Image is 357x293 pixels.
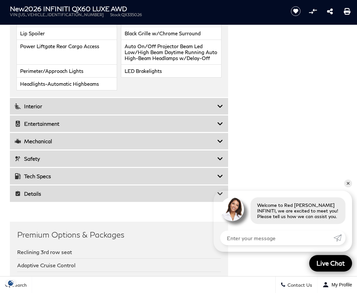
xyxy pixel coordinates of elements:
section: Click to Open Cookie Consent Modal [3,279,18,286]
div: Welcome to Red [PERSON_NAME] INFINITI, we are excited to meet you! Please tell us how we can assi... [251,197,345,224]
li: Perimeter/Approach Lights [16,65,117,78]
button: Open user profile menu [317,277,357,293]
a: Live Chat [309,255,352,272]
h3: Safety [15,155,217,162]
li: Lip Spoiler [16,27,117,40]
img: Opt-Out Icon [3,279,18,286]
span: QX335026 [121,12,142,17]
button: Save vehicle [288,6,303,16]
li: Power Liftgate Rear Cargo Access [16,40,117,65]
div: Apple CarPlay/Android Auto [17,272,221,285]
a: Print this New 2026 INFINITI QX60 LUXE AWD [344,7,350,15]
h3: Entertainment [15,120,217,127]
span: Contact Us [286,282,312,288]
li: Auto On/Off Projector Beam Led Low/High Beam Daytime Running Auto High-Beam Headlamps w/Delay-Off [121,40,222,65]
span: Search [10,282,27,288]
button: Compare Vehicle [308,6,318,16]
h3: Details [15,190,217,197]
div: Adaptive Cruise Control [17,259,221,272]
a: Submit [334,231,345,245]
a: Share this New 2026 INFINITI QX60 LUXE AWD [327,7,333,15]
span: Stock: [110,12,121,17]
li: LED Brakelights [121,65,222,78]
div: Reclining 3rd row seat [17,245,221,259]
h2: Premium Options & Packages [17,229,221,241]
h1: 2026 INFINITI QX60 LUXE AWD [10,5,281,12]
h3: Mechanical [15,138,217,145]
h3: Tech Specs [15,173,217,179]
span: My Profile [329,282,352,287]
h3: Interior [15,103,217,110]
img: Agent profile photo [220,197,244,221]
li: Black Grille w/Chrome Surround [121,27,222,40]
strong: New [10,5,24,13]
span: VIN: [10,12,18,17]
span: [US_VEHICLE_IDENTIFICATION_NUMBER] [18,12,104,17]
span: Live Chat [313,259,348,267]
li: Headlights-Automatic Highbeams [16,78,117,90]
input: Enter your message [220,231,334,245]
